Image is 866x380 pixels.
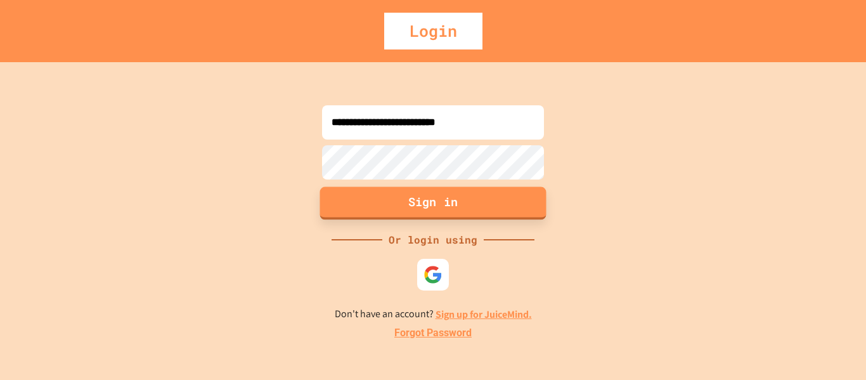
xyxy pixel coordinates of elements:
[335,306,532,322] p: Don't have an account?
[320,187,546,219] button: Sign in
[423,265,443,284] img: google-icon.svg
[436,308,532,321] a: Sign up for JuiceMind.
[394,325,472,341] a: Forgot Password
[382,232,484,247] div: Or login using
[384,13,482,49] div: Login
